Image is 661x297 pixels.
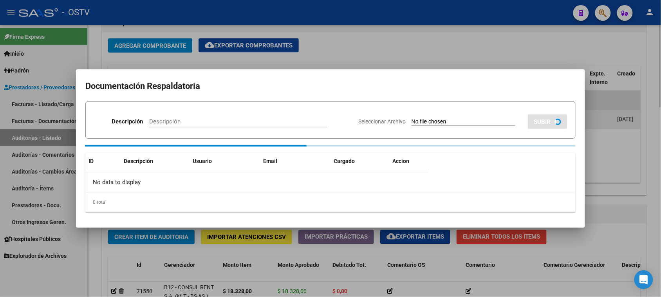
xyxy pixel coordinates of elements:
span: Usuario [193,158,212,164]
div: No data to display [85,172,428,192]
span: Descripción [124,158,153,164]
span: ID [88,158,94,164]
datatable-header-cell: Usuario [190,153,260,170]
datatable-header-cell: Descripción [121,153,190,170]
datatable-header-cell: Email [260,153,330,170]
datatable-header-cell: Accion [389,153,428,170]
p: Descripción [112,117,143,126]
span: SUBIR [534,118,551,125]
span: Cargado [334,158,355,164]
button: SUBIR [528,114,567,129]
span: Email [263,158,277,164]
span: Seleccionar Archivo [358,118,406,125]
div: Open Intercom Messenger [634,270,653,289]
datatable-header-cell: Cargado [330,153,389,170]
h2: Documentación Respaldatoria [85,79,576,94]
datatable-header-cell: ID [85,153,121,170]
div: 0 total [85,192,576,212]
span: Accion [392,158,409,164]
